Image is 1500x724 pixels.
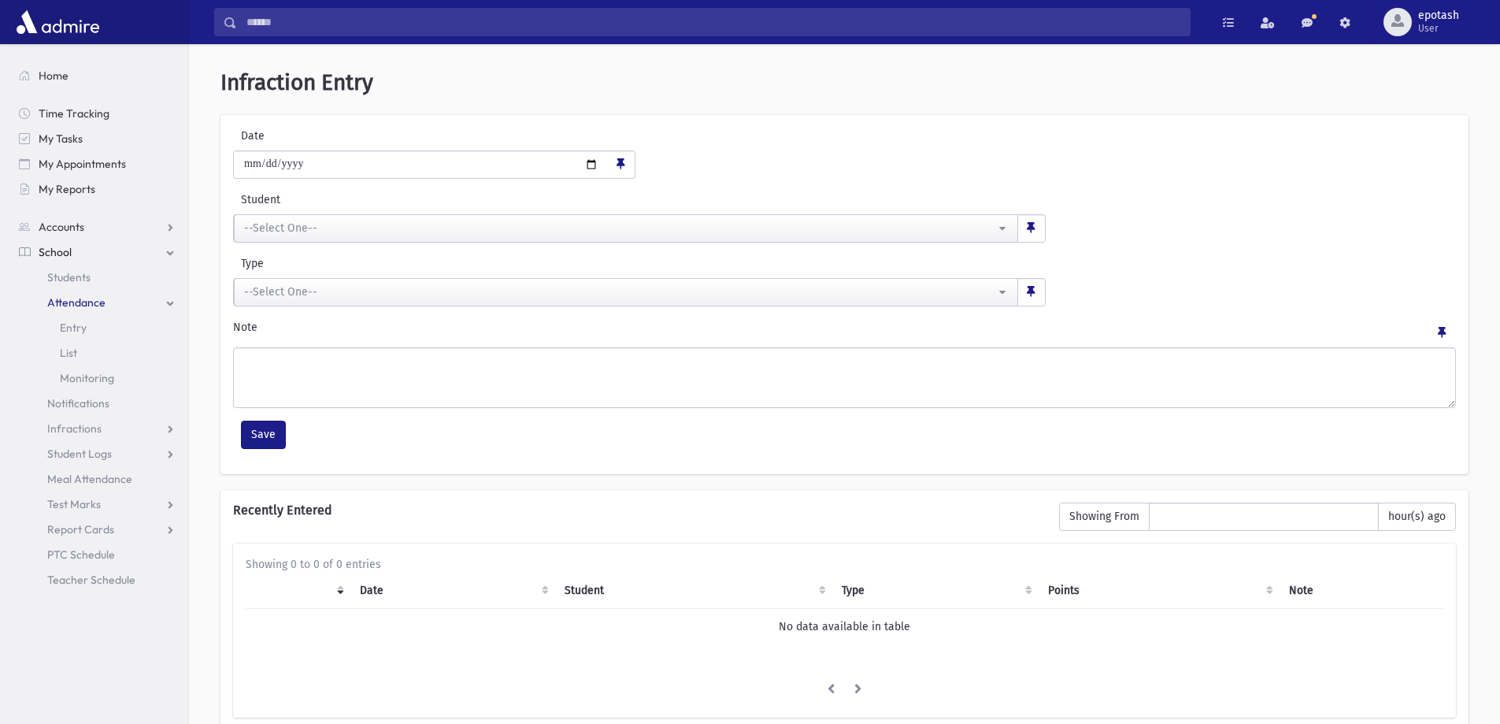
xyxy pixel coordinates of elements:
[6,151,188,176] a: My Appointments
[47,295,106,310] span: Attendance
[1418,22,1459,35] span: User
[6,492,188,517] a: Test Marks
[6,214,188,239] a: Accounts
[6,567,188,592] a: Teacher Schedule
[244,220,995,236] div: --Select One--
[6,101,188,126] a: Time Tracking
[6,517,188,542] a: Report Cards
[39,245,72,259] span: School
[60,346,77,360] span: List
[233,191,775,208] label: Student
[6,290,188,315] a: Attendance
[6,542,188,567] a: PTC Schedule
[47,447,112,461] span: Student Logs
[6,315,188,340] a: Entry
[832,573,1039,609] th: Type: activate to sort column ascending
[47,573,135,587] span: Teacher Schedule
[241,421,286,449] button: Save
[6,366,188,391] a: Monitoring
[1039,573,1280,609] th: Points: activate to sort column ascending
[13,6,103,38] img: AdmirePro
[47,472,132,486] span: Meal Attendance
[60,371,114,385] span: Monitoring
[6,239,188,265] a: School
[234,214,1018,243] button: --Select One--
[244,284,995,300] div: --Select One--
[350,573,555,609] th: Date: activate to sort column ascending
[6,391,188,416] a: Notifications
[6,441,188,466] a: Student Logs
[47,396,109,410] span: Notifications
[39,132,83,146] span: My Tasks
[6,265,188,290] a: Students
[1280,573,1443,609] th: Note
[6,466,188,492] a: Meal Attendance
[60,321,87,335] span: Entry
[39,182,95,196] span: My Reports
[220,69,373,95] span: Infraction Entry
[233,128,367,144] label: Date
[39,106,109,121] span: Time Tracking
[47,497,101,511] span: Test Marks
[47,270,91,284] span: Students
[6,416,188,441] a: Infractions
[39,157,126,171] span: My Appointments
[39,220,84,234] span: Accounts
[237,8,1190,36] input: Search
[47,522,114,537] span: Report Cards
[6,126,188,151] a: My Tasks
[246,608,1443,644] td: No data available in table
[246,556,1443,573] div: Showing 0 to 0 of 0 entries
[233,255,639,272] label: Type
[1059,503,1150,531] span: Showing From
[6,340,188,366] a: List
[6,176,188,202] a: My Reports
[233,503,1043,518] h6: Recently Entered
[6,63,188,88] a: Home
[47,421,102,436] span: Infractions
[1418,9,1459,22] span: epotash
[234,278,1018,306] button: --Select One--
[47,548,115,562] span: PTC Schedule
[233,319,257,341] label: Note
[1378,503,1456,531] span: hour(s) ago
[39,69,69,83] span: Home
[555,573,832,609] th: Student: activate to sort column ascending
